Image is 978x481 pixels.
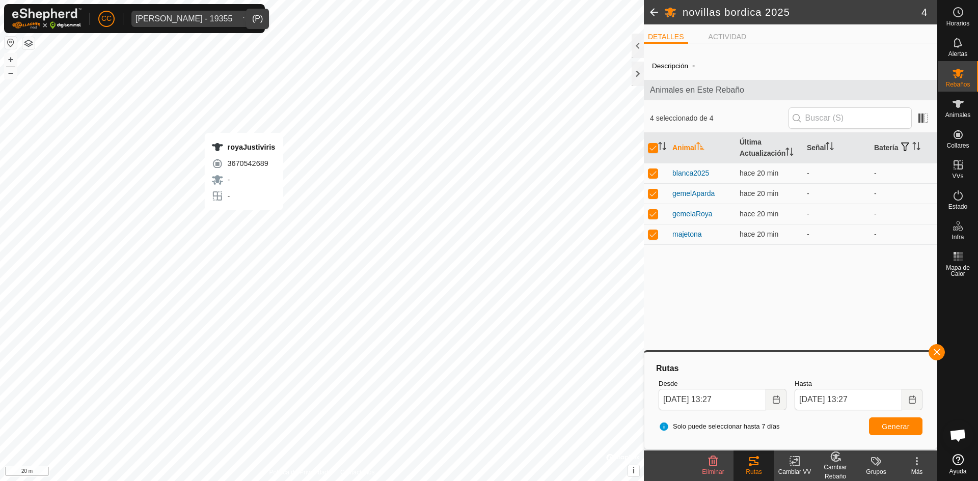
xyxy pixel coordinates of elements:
[668,133,736,163] th: Animal
[655,362,927,375] div: Rutas
[803,183,870,204] td: -
[740,210,778,218] span: 30 sept 2025, 13:06
[211,141,276,153] div: royaJustiviris
[940,265,975,277] span: Mapa de Calor
[945,112,970,118] span: Animales
[340,468,374,477] a: Contáctenos
[644,32,688,44] li: DETALLES
[236,11,257,27] div: dropdown trigger
[688,57,699,74] span: -
[659,379,786,389] label: Desde
[774,467,815,476] div: Cambiar VV
[921,5,927,20] span: 4
[946,143,969,149] span: Collares
[943,420,973,450] div: Chat abierto
[912,144,920,152] p-sorticon: Activar para ordenar
[211,190,276,202] div: -
[704,32,751,42] li: ACTIVIDAD
[702,468,724,475] span: Eliminar
[211,157,276,169] div: 3670542689
[683,6,921,18] h2: novillas bordica 2025
[896,467,937,476] div: Más
[826,144,834,152] p-sorticon: Activar para ordenar
[736,133,803,163] th: Última Actualización
[672,168,709,179] span: blanca2025
[766,389,786,410] button: Choose Date
[870,224,937,244] td: -
[815,463,856,481] div: Cambiar Rebaño
[658,144,666,152] p-sorticon: Activar para ordenar
[135,15,232,23] div: [PERSON_NAME] - 19355
[652,62,688,70] label: Descripción
[952,173,963,179] span: VVs
[948,51,967,57] span: Alertas
[650,113,789,124] span: 4 seleccionado de 4
[672,209,713,219] span: gemelaRoya
[22,37,35,49] button: Capas del Mapa
[5,67,17,79] button: –
[870,163,937,183] td: -
[870,204,937,224] td: -
[803,133,870,163] th: Señal
[740,230,778,238] span: 30 sept 2025, 13:07
[870,133,937,163] th: Batería
[696,144,704,152] p-sorticon: Activar para ordenar
[789,107,912,129] input: Buscar (S)
[949,468,967,474] span: Ayuda
[5,53,17,66] button: +
[945,81,970,88] span: Rebaños
[946,20,969,26] span: Horarios
[12,8,81,29] img: Logo Gallagher
[902,389,922,410] button: Choose Date
[795,379,922,389] label: Hasta
[952,234,964,240] span: Infra
[785,149,794,157] p-sorticon: Activar para ordenar
[659,421,780,432] span: Solo puede seleccionar hasta 7 días
[131,11,236,27] span: Ruben Gascon - 19355
[882,422,910,431] span: Generar
[672,188,715,199] span: gemelAparda
[628,465,639,476] button: i
[650,84,931,96] span: Animales en Este Rebaño
[803,204,870,224] td: -
[672,229,702,240] span: majetona
[733,467,774,476] div: Rutas
[803,224,870,244] td: -
[5,37,17,49] button: Restablecer Mapa
[269,468,328,477] a: Política de Privacidad
[869,417,922,435] button: Generar
[856,467,896,476] div: Grupos
[870,183,937,204] td: -
[948,204,967,210] span: Estado
[101,13,112,24] span: CC
[211,174,276,186] div: -
[938,450,978,478] a: Ayuda
[740,189,778,197] span: 30 sept 2025, 13:07
[740,169,778,177] span: 30 sept 2025, 13:07
[633,466,635,475] span: i
[803,163,870,183] td: -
